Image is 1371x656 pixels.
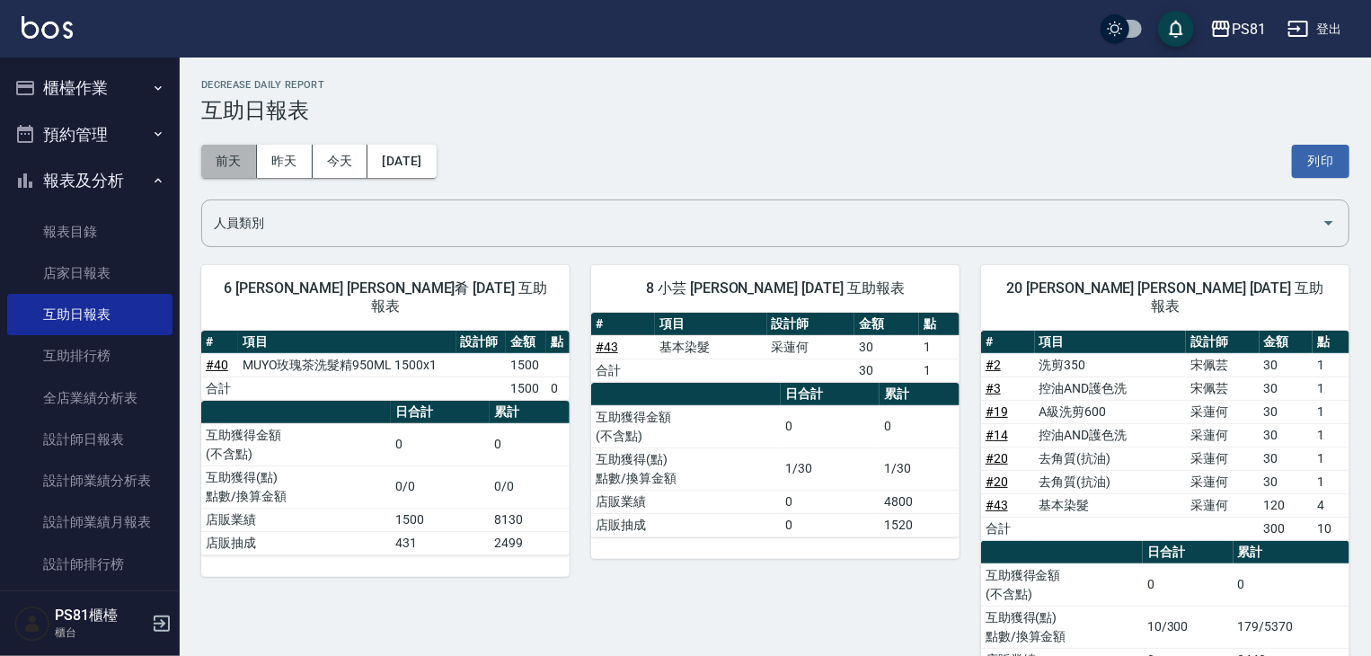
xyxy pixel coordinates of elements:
button: 昨天 [257,145,313,178]
a: #19 [986,404,1008,419]
td: 1/30 [781,448,880,490]
td: 互助獲得金額 (不含點) [201,423,391,465]
th: 點 [546,331,570,354]
td: 1 [1313,353,1349,377]
td: 店販業績 [201,508,391,531]
th: 項目 [655,313,766,336]
button: 列印 [1292,145,1349,178]
td: 30 [1260,377,1314,400]
td: 0 [1234,563,1349,606]
a: 設計師業績分析表 [7,460,172,501]
a: 全店業績分析表 [7,377,172,419]
button: 櫃檯作業 [7,65,172,111]
td: 互助獲得金額 (不含點) [591,405,781,448]
td: 0 [781,405,880,448]
td: 30 [854,335,918,359]
td: 宋佩芸 [1186,353,1259,377]
td: 宋佩芸 [1186,377,1259,400]
th: 日合計 [1143,541,1234,564]
table: a dense table [201,331,570,401]
a: 設計師排行榜 [7,544,172,585]
a: #20 [986,451,1008,465]
td: 店販業績 [591,490,781,513]
td: 179/5370 [1234,606,1349,648]
td: 1/30 [880,448,960,490]
a: 店家日報表 [7,253,172,294]
th: # [591,313,655,336]
td: 1 [919,335,960,359]
button: 報表及分析 [7,157,172,204]
td: 0 [546,377,570,400]
td: 30 [1260,353,1314,377]
td: 互助獲得(點) 點數/換算金額 [981,606,1143,648]
td: 基本染髮 [655,335,766,359]
a: #43 [596,340,618,354]
th: 點 [919,313,960,336]
th: 設計師 [1186,331,1259,354]
td: 30 [854,359,918,382]
p: 櫃台 [55,625,146,641]
td: 控油AND護色洗 [1035,377,1187,400]
h2: Decrease Daily Report [201,79,1349,91]
td: 洗剪350 [1035,353,1187,377]
th: 項目 [238,331,456,354]
td: A級洗剪600 [1035,400,1187,423]
th: 金額 [1260,331,1314,354]
td: 采蓮何 [1186,400,1259,423]
td: 互助獲得(點) 點數/換算金額 [591,448,781,490]
td: 采蓮何 [767,335,855,359]
td: 120 [1260,493,1314,517]
th: 日合計 [391,401,490,424]
td: 采蓮何 [1186,447,1259,470]
a: 報表目錄 [7,211,172,253]
table: a dense table [981,331,1349,541]
td: 0/0 [391,465,490,508]
td: 0 [490,423,570,465]
th: # [981,331,1035,354]
td: 431 [391,531,490,554]
td: 0 [1143,563,1234,606]
a: 設計師業績月報表 [7,501,172,543]
input: 人員名稱 [209,208,1314,239]
td: 1500 [391,508,490,531]
td: 采蓮何 [1186,470,1259,493]
td: 店販抽成 [591,513,781,536]
td: 采蓮何 [1186,423,1259,447]
button: [DATE] [367,145,436,178]
td: 8130 [490,508,570,531]
button: 前天 [201,145,257,178]
td: 基本染髮 [1035,493,1187,517]
button: Open [1314,208,1343,237]
td: 0 [781,513,880,536]
a: 互助排行榜 [7,335,172,377]
div: PS81 [1232,18,1266,40]
td: 1 [1313,470,1349,493]
img: Logo [22,16,73,39]
a: 互助日報表 [7,294,172,335]
td: 1500 [506,377,546,400]
button: 預約管理 [7,111,172,158]
td: 互助獲得(點) 點數/換算金額 [201,465,391,508]
a: #20 [986,474,1008,489]
td: 1520 [880,513,960,536]
td: 0 [391,423,490,465]
td: 1 [1313,400,1349,423]
td: 去角質(抗油) [1035,470,1187,493]
a: 設計師日報表 [7,419,172,460]
td: 300 [1260,517,1314,540]
td: 去角質(抗油) [1035,447,1187,470]
td: 10 [1313,517,1349,540]
td: 0 [781,490,880,513]
button: PS81 [1203,11,1273,48]
td: 采蓮何 [1186,493,1259,517]
th: 點 [1313,331,1349,354]
td: 合計 [591,359,655,382]
td: 30 [1260,447,1314,470]
td: 店販抽成 [201,531,391,554]
img: Person [14,606,50,642]
td: 合計 [981,517,1035,540]
a: 每日收支明細 [7,585,172,626]
th: 設計師 [456,331,507,354]
td: MUYO玫瑰茶洗髮精950ML 1500x1 [238,353,456,377]
td: 30 [1260,400,1314,423]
